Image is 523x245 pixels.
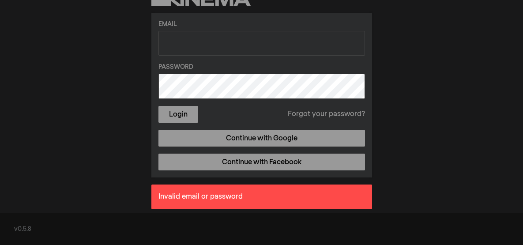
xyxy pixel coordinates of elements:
a: Forgot your password? [288,109,365,120]
div: v0.5.8 [14,225,509,234]
a: Continue with Google [158,130,365,147]
label: Password [158,63,365,72]
div: Invalid email or password [151,185,372,209]
a: Continue with Facebook [158,154,365,170]
label: Email [158,20,365,29]
button: Login [158,106,198,123]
